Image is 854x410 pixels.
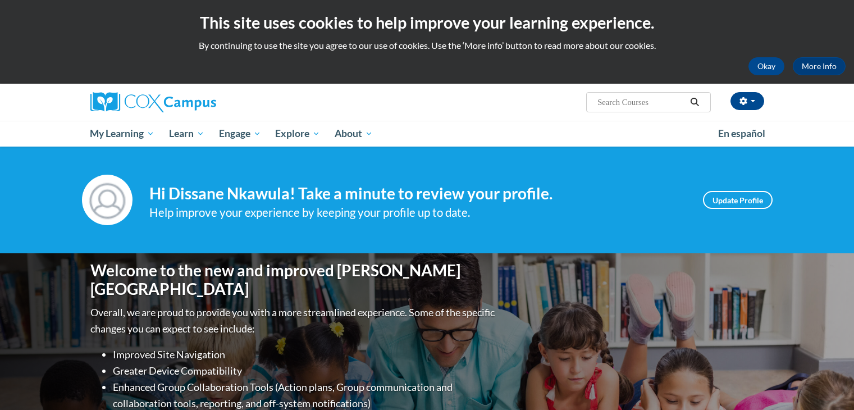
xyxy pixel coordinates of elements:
[82,175,133,225] img: Profile Image
[268,121,327,147] a: Explore
[809,365,845,401] iframe: Button to launch messaging window
[718,127,765,139] span: En español
[686,95,703,109] button: Search
[8,11,846,34] h2: This site uses cookies to help improve your learning experience.
[83,121,162,147] a: My Learning
[219,127,261,140] span: Engage
[730,92,764,110] button: Account Settings
[74,121,781,147] div: Main menu
[703,191,773,209] a: Update Profile
[169,127,204,140] span: Learn
[162,121,212,147] a: Learn
[90,92,304,112] a: Cox Campus
[149,203,686,222] div: Help improve your experience by keeping your profile up to date.
[793,57,846,75] a: More Info
[90,304,497,337] p: Overall, we are proud to provide you with a more streamlined experience. Some of the specific cha...
[711,122,773,145] a: En español
[90,127,154,140] span: My Learning
[335,127,373,140] span: About
[149,184,686,203] h4: Hi Dissane Nkawula! Take a minute to review your profile.
[90,261,497,299] h1: Welcome to the new and improved [PERSON_NAME][GEOGRAPHIC_DATA]
[90,92,216,112] img: Cox Campus
[113,347,497,363] li: Improved Site Navigation
[8,39,846,52] p: By continuing to use the site you agree to our use of cookies. Use the ‘More info’ button to read...
[596,95,686,109] input: Search Courses
[327,121,380,147] a: About
[212,121,268,147] a: Engage
[113,363,497,379] li: Greater Device Compatibility
[748,57,784,75] button: Okay
[275,127,320,140] span: Explore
